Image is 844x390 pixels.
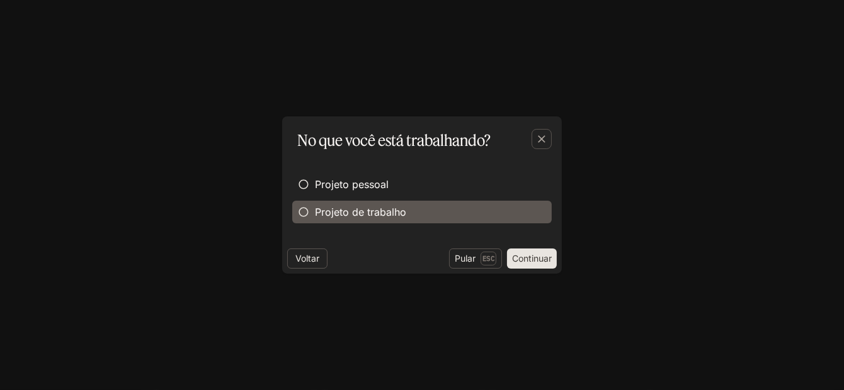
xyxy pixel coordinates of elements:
button: Voltar [287,248,328,269]
button: Continuar [507,248,557,269]
font: Projeto de trabalho [315,206,406,218]
font: No que você está trabalhando? [297,131,491,150]
font: Esc [482,254,494,263]
font: Voltar [295,253,319,264]
button: PularEsc [449,248,502,269]
font: Continuar [512,253,552,264]
font: Projeto pessoal [315,178,389,191]
font: Pular [455,253,476,264]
